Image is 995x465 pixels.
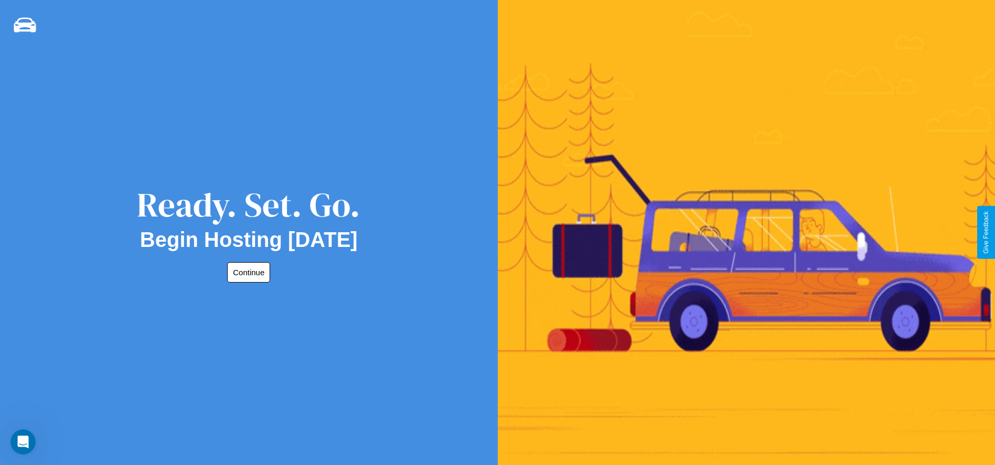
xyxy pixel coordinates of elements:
[982,211,990,254] div: Give Feedback
[137,181,360,228] div: Ready. Set. Go.
[10,429,36,455] iframe: Intercom live chat
[227,262,270,283] button: Continue
[140,228,358,252] h2: Begin Hosting [DATE]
